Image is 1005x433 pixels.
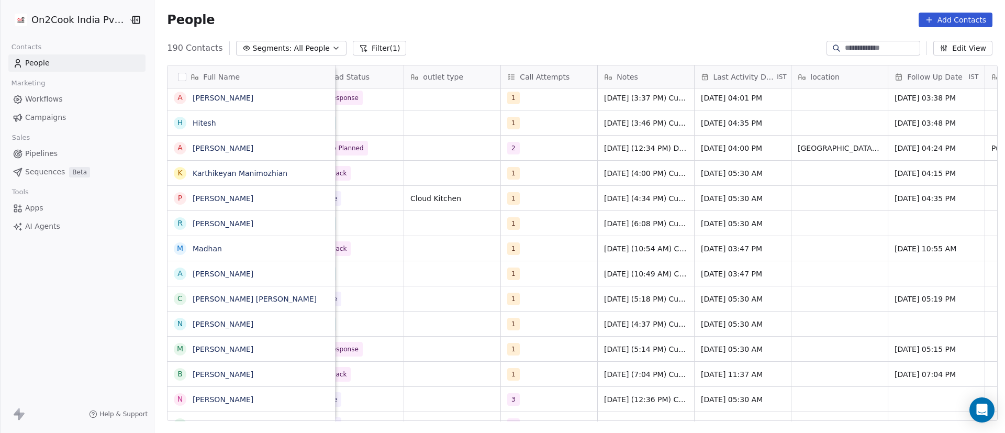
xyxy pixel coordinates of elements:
[507,167,520,180] span: 1
[177,243,183,254] div: M
[507,318,520,330] span: 1
[167,42,222,54] span: 190 Contacts
[193,345,253,353] a: [PERSON_NAME]
[895,344,978,354] span: [DATE] 05:15 PM
[907,72,962,82] span: Follow Up Date
[701,193,785,204] span: [DATE] 05:30 AM
[520,72,569,82] span: Call Attempts
[701,93,785,103] span: [DATE] 04:01 PM
[701,143,785,153] span: [DATE] 04:00 PM
[193,119,216,127] a: Hitesh
[701,319,785,329] span: [DATE] 05:30 AM
[25,203,43,214] span: Apps
[507,268,520,280] span: 1
[895,369,978,380] span: [DATE] 07:04 PM
[318,93,359,103] span: No Response
[604,369,688,380] span: [DATE] (7:04 PM) Customer busy whatsapp details shared
[895,168,978,179] span: [DATE] 04:15 PM
[177,394,183,405] div: N
[178,268,183,279] div: A
[25,94,63,105] span: Workflows
[501,65,597,88] div: Call Attempts
[410,193,494,204] span: Cloud Kitchen
[193,245,222,253] a: Madhan
[193,320,253,328] a: [PERSON_NAME]
[253,43,292,54] span: Segments:
[895,294,978,304] span: [DATE] 05:19 PM
[8,199,146,217] a: Apps
[507,343,520,356] span: 1
[8,163,146,181] a: SequencesBeta
[604,294,688,304] span: [DATE] (5:18 PM) Customer requested details and whatsapp and customer will call if needed.
[810,72,840,82] span: location
[318,143,364,153] span: Demo Planned
[701,419,785,430] span: [DATE] 04:14 PM
[701,118,785,128] span: [DATE] 04:35 PM
[895,118,978,128] span: [DATE] 03:48 PM
[604,344,688,354] span: [DATE] (5:14 PM) Customer didn't pickup call. Whatsapp message send.
[193,169,287,177] a: Karthikeyan Manimozhian
[15,14,27,26] img: on2cook%20logo-04%20copy.jpg
[969,73,979,81] span: IST
[178,92,183,103] div: A
[13,11,122,29] button: On2Cook India Pvt. Ltd.
[404,65,500,88] div: outlet type
[307,65,404,88] div: Lead Status
[604,419,688,430] span: [DATE] (7:06 PM) Customer will check details and get back to us. Whatsapp details shared. [DATE] ...
[969,397,995,423] div: Open Intercom Messenger
[353,41,407,55] button: Filter(1)
[895,243,978,254] span: [DATE] 10:55 AM
[507,142,520,154] span: 2
[25,58,50,69] span: People
[177,117,183,128] div: H
[507,92,520,104] span: 1
[604,193,688,204] span: [DATE] (4:34 PM) Customer would like to book demo for [DATE] Whatsapp details set.
[203,72,240,82] span: Full Name
[507,418,520,431] span: 3
[701,269,785,279] span: [DATE] 03:47 PM
[701,369,785,380] span: [DATE] 11:37 AM
[178,142,183,153] div: A
[167,65,335,88] div: Full Name
[193,370,253,379] a: [PERSON_NAME]
[604,93,688,103] span: [DATE] (3:37 PM) Customer didn't pickup call. Whatsapp message send.
[933,41,992,55] button: Edit View
[701,218,785,229] span: [DATE] 05:30 AM
[604,118,688,128] span: [DATE] (3:46 PM) Customer number doesn't exist
[177,218,183,229] div: R
[8,54,146,72] a: People
[507,242,520,255] span: 1
[294,43,330,54] span: All People
[507,217,520,230] span: 1
[695,65,791,88] div: Last Activity DateIST
[423,72,463,82] span: outlet type
[193,270,253,278] a: [PERSON_NAME]
[25,112,66,123] span: Campaigns
[701,243,785,254] span: [DATE] 03:47 PM
[89,410,148,418] a: Help & Support
[25,148,58,159] span: Pipelines
[8,145,146,162] a: Pipelines
[604,269,688,279] span: [DATE] (10:49 AM) Customer not planning to start food outlet. Its postponed for more then a year ...
[507,393,520,406] span: 3
[507,192,520,205] span: 1
[701,344,785,354] span: [DATE] 05:30 AM
[178,193,182,204] div: P
[178,369,183,380] div: B
[167,12,215,28] span: People
[604,143,688,153] span: [DATE] (12:34 PM) Demo planned for [DATE]12PM, customer will connect with his chef. [DATE] (4:23 ...
[604,168,688,179] span: [DATE] (4:00 PM) Customer didn't pickup call. Whatsapp message send.
[193,395,253,404] a: [PERSON_NAME]
[69,167,90,177] span: Beta
[178,168,183,179] div: K
[604,319,688,329] span: [DATE] (4:37 PM) Customer not interested as now.
[895,193,978,204] span: [DATE] 04:35 PM
[7,184,33,200] span: Tools
[193,219,253,228] a: [PERSON_NAME]
[7,130,35,146] span: Sales
[326,72,370,82] span: Lead Status
[777,73,787,81] span: IST
[713,72,775,82] span: Last Activity Date
[507,117,520,129] span: 1
[798,143,881,153] span: [GEOGRAPHIC_DATA], [GEOGRAPHIC_DATA]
